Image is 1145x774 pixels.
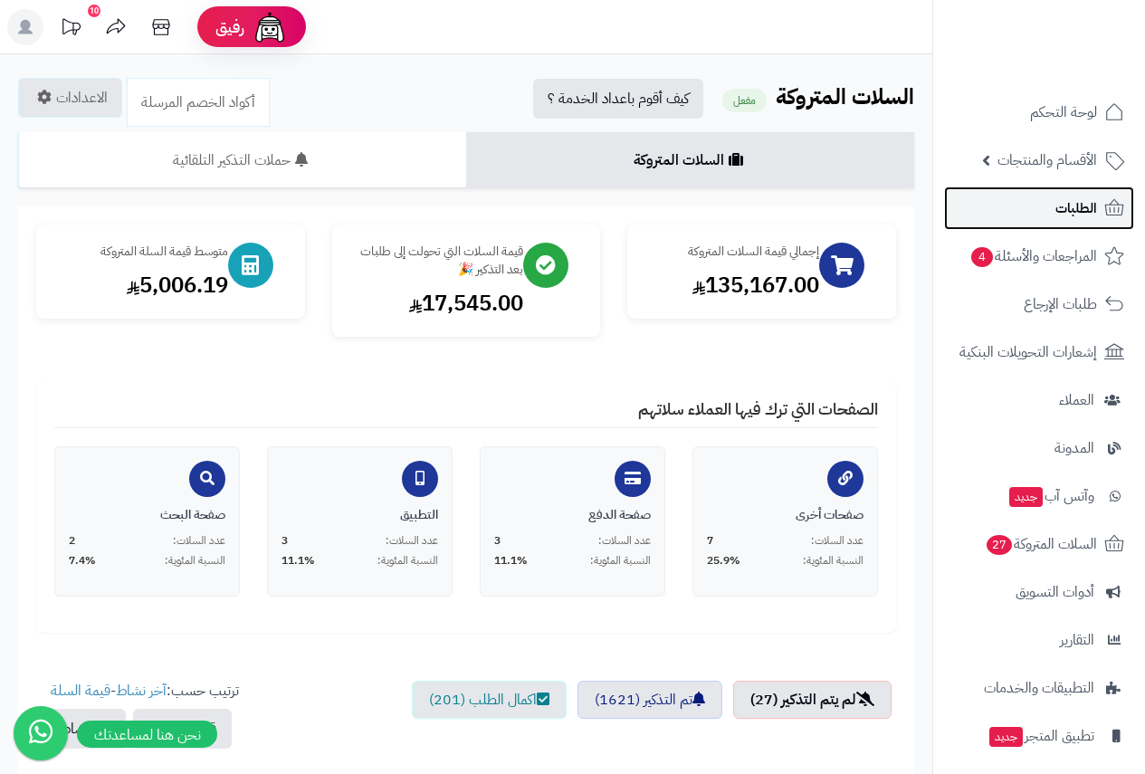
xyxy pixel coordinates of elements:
[1059,387,1094,413] span: العملاء
[590,553,651,569] span: النسبة المئوية:
[18,132,466,188] a: حملات التذكير التلقائية
[707,506,864,524] div: صفحات أخرى
[803,553,864,569] span: النسبة المئوية:
[494,533,501,549] span: 3
[944,474,1134,518] a: وآتس آبجديد
[1007,483,1094,509] span: وآتس آب
[985,531,1097,557] span: السلات المتروكة
[1060,627,1094,653] span: التقارير
[1009,487,1043,507] span: جديد
[533,79,703,119] a: كيف أقوم باعداد الخدمة ؟
[944,282,1134,326] a: طلبات الإرجاع
[1016,579,1094,605] span: أدوات التسويق
[51,680,110,702] a: قيمة السلة
[173,533,225,549] span: عدد السلات:
[944,186,1134,230] a: الطلبات
[386,533,438,549] span: عدد السلات:
[776,81,914,113] b: السلات المتروكة
[969,244,1097,269] span: المراجعات والأسئلة
[944,91,1134,134] a: لوحة التحكم
[989,727,1023,747] span: جديد
[1030,100,1097,125] span: لوحة التحكم
[215,16,244,38] span: رفيق
[281,533,288,549] span: 3
[598,533,651,549] span: عدد السلات:
[1055,196,1097,221] span: الطلبات
[36,709,126,749] button: آخر نشاط
[18,78,122,118] a: الاعدادات
[54,243,228,261] div: متوسط قيمة السلة المتروكة
[1022,48,1128,86] img: logo-2.png
[466,132,914,188] a: السلات المتروكة
[577,681,722,719] a: تم التذكير (1621)
[281,506,438,524] div: التطبيق
[944,714,1134,758] a: تطبيق المتجرجديد
[116,680,167,702] a: آخر نشاط
[645,270,819,301] div: 135,167.00
[733,681,892,719] a: لم يتم التذكير (27)
[944,522,1134,566] a: السلات المتروكة27
[984,675,1094,701] span: التطبيقات والخدمات
[48,9,93,50] a: تحديثات المنصة
[252,9,288,45] img: ai-face.png
[1054,435,1094,461] span: المدونة
[707,553,740,569] span: 25.9%
[494,506,651,524] div: صفحة الدفع
[944,618,1134,662] a: التقارير
[350,243,524,279] div: قيمة السلات التي تحولت إلى طلبات بعد التذكير 🎉
[377,553,438,569] span: النسبة المئوية:
[69,506,225,524] div: صفحة البحث
[88,5,100,17] div: 10
[944,666,1134,710] a: التطبيقات والخدمات
[412,681,567,719] a: اكمال الطلب (201)
[350,288,524,319] div: 17,545.00
[165,553,225,569] span: النسبة المئوية:
[944,234,1134,278] a: المراجعات والأسئلة4
[54,270,228,301] div: 5,006.19
[127,78,270,127] a: أكواد الخصم المرسلة
[494,553,528,569] span: 11.1%
[987,535,1012,555] span: 27
[971,247,993,267] span: 4
[54,400,878,428] h4: الصفحات التي ترك فيها العملاء سلاتهم
[645,243,819,261] div: إجمالي قيمة السلات المتروكة
[36,681,239,749] ul: ترتيب حسب: -
[281,553,315,569] span: 11.1%
[944,570,1134,614] a: أدوات التسويق
[707,533,713,549] span: 7
[722,89,767,112] small: مفعل
[1024,291,1097,317] span: طلبات الإرجاع
[944,378,1134,422] a: العملاء
[69,553,96,569] span: 7.4%
[944,330,1134,374] a: إشعارات التحويلات البنكية
[133,709,232,749] button: قيمة السلة
[997,148,1097,173] span: الأقسام والمنتجات
[69,533,75,549] span: 2
[944,426,1134,470] a: المدونة
[959,339,1097,365] span: إشعارات التحويلات البنكية
[988,723,1094,749] span: تطبيق المتجر
[811,533,864,549] span: عدد السلات:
